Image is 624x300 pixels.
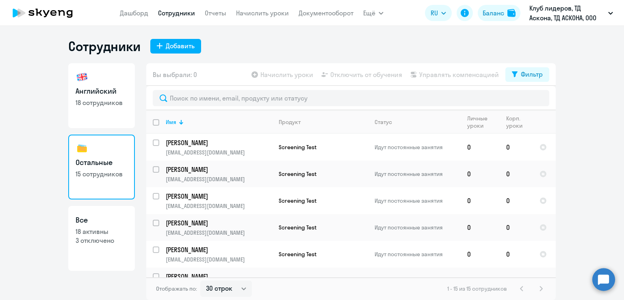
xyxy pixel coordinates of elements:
p: [PERSON_NAME] [166,138,272,147]
div: Баланс [483,8,504,18]
td: 0 [500,187,533,214]
a: [PERSON_NAME][EMAIL_ADDRESS][DOMAIN_NAME] [166,219,272,236]
a: Английский18 сотрудников [68,63,135,128]
p: [EMAIL_ADDRESS][DOMAIN_NAME] [166,202,272,210]
p: [PERSON_NAME] [166,245,272,254]
p: 15 сотрудников [76,169,128,178]
div: Продукт [279,118,301,126]
button: Ещё [363,5,383,21]
span: Отображать по: [156,285,197,292]
div: Имя [166,118,176,126]
p: 18 активны [76,227,128,236]
td: 0 [500,241,533,268]
span: Screening Test [279,251,316,258]
button: Клуб лидеров, ТД Аскона, ТД АСКОНА, ООО [525,3,617,23]
p: Идут постоянные занятия [375,251,460,258]
a: [PERSON_NAME][EMAIL_ADDRESS][DOMAIN_NAME] [166,192,272,210]
button: Балансbalance [478,5,520,21]
input: Поиск по имени, email, продукту или статусу [153,90,549,106]
td: 0 [500,268,533,294]
a: Начислить уроки [236,9,289,17]
button: RU [425,5,452,21]
span: Screening Test [279,170,316,178]
div: Фильтр [521,69,543,79]
td: 0 [461,268,500,294]
p: [EMAIL_ADDRESS][DOMAIN_NAME] [166,149,272,156]
a: Все18 активны3 отключено [68,206,135,271]
h3: Английский [76,86,128,96]
td: 0 [461,161,500,187]
div: Корп. уроки [506,115,533,129]
p: [PERSON_NAME] [166,219,272,227]
span: RU [431,8,438,18]
h3: Остальные [76,157,128,168]
p: [EMAIL_ADDRESS][DOMAIN_NAME] [166,176,272,183]
td: 0 [500,214,533,241]
div: Продукт [279,118,368,126]
a: Дашборд [120,9,148,17]
td: 0 [461,187,500,214]
p: Клуб лидеров, ТД Аскона, ТД АСКОНА, ООО [529,3,605,23]
span: Screening Test [279,224,316,231]
p: Идут постоянные занятия [375,144,460,151]
a: [PERSON_NAME][EMAIL_ADDRESS][DOMAIN_NAME] [166,245,272,263]
p: [EMAIL_ADDRESS][DOMAIN_NAME] [166,229,272,236]
img: english [76,71,89,84]
a: [PERSON_NAME][EMAIL_ADDRESS][DOMAIN_NAME] [166,272,272,290]
a: Остальные15 сотрудников [68,135,135,199]
td: 0 [461,134,500,161]
div: Личные уроки [467,115,499,129]
span: Screening Test [279,197,316,204]
p: Идут постоянные занятия [375,170,460,178]
div: Личные уроки [467,115,492,129]
p: 3 отключено [76,236,128,245]
div: Имя [166,118,272,126]
p: [PERSON_NAME] [166,192,272,201]
a: Отчеты [205,9,226,17]
div: Статус [375,118,392,126]
a: Сотрудники [158,9,195,17]
p: [EMAIL_ADDRESS][DOMAIN_NAME] [166,256,272,263]
button: Добавить [150,39,201,54]
p: 18 сотрудников [76,98,128,107]
img: balance [507,9,516,17]
td: 0 [500,161,533,187]
p: [PERSON_NAME] [166,272,272,281]
div: Корп. уроки [506,115,525,129]
a: [PERSON_NAME][EMAIL_ADDRESS][DOMAIN_NAME] [166,165,272,183]
button: Фильтр [505,67,549,82]
img: others [76,142,89,155]
h1: Сотрудники [68,38,141,54]
span: Screening Test [279,144,316,151]
td: 0 [461,214,500,241]
span: Ещё [363,8,375,18]
p: Идут постоянные занятия [375,224,460,231]
a: Документооборот [299,9,353,17]
span: 1 - 15 из 15 сотрудников [447,285,507,292]
a: [PERSON_NAME][EMAIL_ADDRESS][DOMAIN_NAME] [166,138,272,156]
h3: Все [76,215,128,225]
div: Статус [375,118,460,126]
p: Идут постоянные занятия [375,197,460,204]
td: 0 [500,134,533,161]
td: 0 [461,241,500,268]
span: Вы выбрали: 0 [153,70,197,79]
p: [PERSON_NAME] [166,165,272,174]
div: Добавить [166,41,195,51]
